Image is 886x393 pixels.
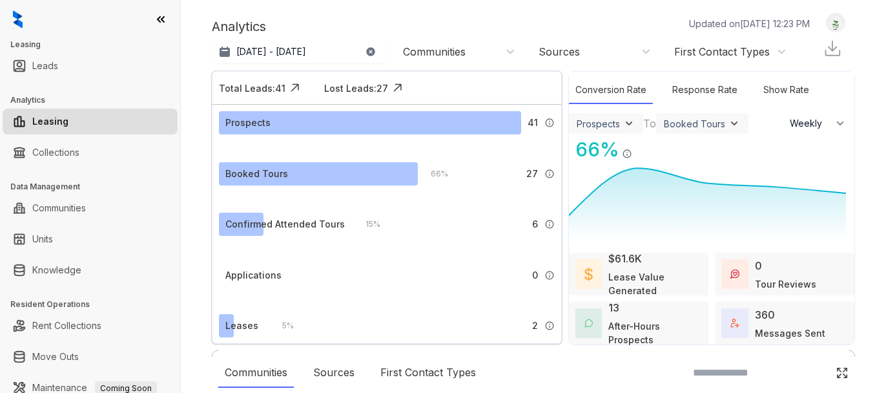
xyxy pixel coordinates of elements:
[212,17,266,36] p: Analytics
[836,366,849,379] img: Click Icon
[569,135,619,164] div: 66 %
[225,319,258,333] div: Leases
[569,76,653,104] div: Conversion Rate
[225,116,271,130] div: Prospects
[623,117,635,130] img: ViewFilterArrow
[10,94,180,106] h3: Analytics
[225,268,282,282] div: Applications
[730,270,739,279] img: TourReviews
[32,53,58,79] a: Leads
[526,167,538,181] span: 27
[674,45,770,59] div: First Contact Types
[418,167,448,181] div: 66 %
[532,319,538,333] span: 2
[608,300,619,315] div: 13
[285,78,305,98] img: Click Icon
[10,39,180,50] h3: Leasing
[544,219,555,229] img: Info
[32,344,79,370] a: Move Outs
[32,226,53,252] a: Units
[755,326,825,340] div: Messages Sent
[664,118,725,129] div: Booked Tours
[3,195,178,221] li: Communities
[666,76,744,104] div: Response Rate
[3,109,178,134] li: Leasing
[689,17,810,30] p: Updated on [DATE] 12:23 PM
[3,226,178,252] li: Units
[608,251,642,266] div: $61.6K
[32,257,81,283] a: Knowledge
[32,313,101,339] a: Rent Collections
[544,270,555,281] img: Info
[225,217,345,231] div: Confirmed Attended Tours
[827,16,845,30] img: UserAvatar
[403,45,466,59] div: Communities
[730,319,739,328] img: TotalFum
[219,81,285,95] div: Total Leads: 41
[728,117,741,130] img: ViewFilterArrow
[790,117,829,130] span: Weekly
[374,358,482,388] div: First Contact Types
[212,40,386,63] button: [DATE] - [DATE]
[632,137,652,156] img: Click Icon
[269,319,294,333] div: 5 %
[32,109,68,134] a: Leasing
[544,169,555,179] img: Info
[532,217,538,231] span: 6
[755,307,775,323] div: 360
[584,267,592,281] img: LeaseValue
[32,195,86,221] a: Communities
[608,319,702,346] div: After-Hours Prospects
[353,217,380,231] div: 15 %
[809,367,819,378] img: SearchIcon
[577,118,620,129] div: Prospects
[823,39,842,58] img: Download
[307,358,361,388] div: Sources
[3,344,178,370] li: Move Outs
[32,140,79,165] a: Collections
[757,76,816,104] div: Show Rate
[3,140,178,165] li: Collections
[532,268,538,282] span: 0
[544,321,555,331] img: Info
[622,149,632,159] img: Info
[225,167,288,181] div: Booked Tours
[218,358,294,388] div: Communities
[755,258,762,273] div: 0
[236,45,306,58] p: [DATE] - [DATE]
[13,10,23,28] img: logo
[643,116,656,131] div: To
[608,270,703,297] div: Lease Value Generated
[539,45,580,59] div: Sources
[3,53,178,79] li: Leads
[3,313,178,339] li: Rent Collections
[10,181,180,193] h3: Data Management
[388,78,407,98] img: Click Icon
[10,299,180,310] h3: Resident Operations
[584,319,593,328] img: AfterHoursConversations
[324,81,388,95] div: Lost Leads: 27
[528,116,538,130] span: 41
[3,257,178,283] li: Knowledge
[544,118,555,128] img: Info
[782,112,854,135] button: Weekly
[755,277,816,291] div: Tour Reviews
